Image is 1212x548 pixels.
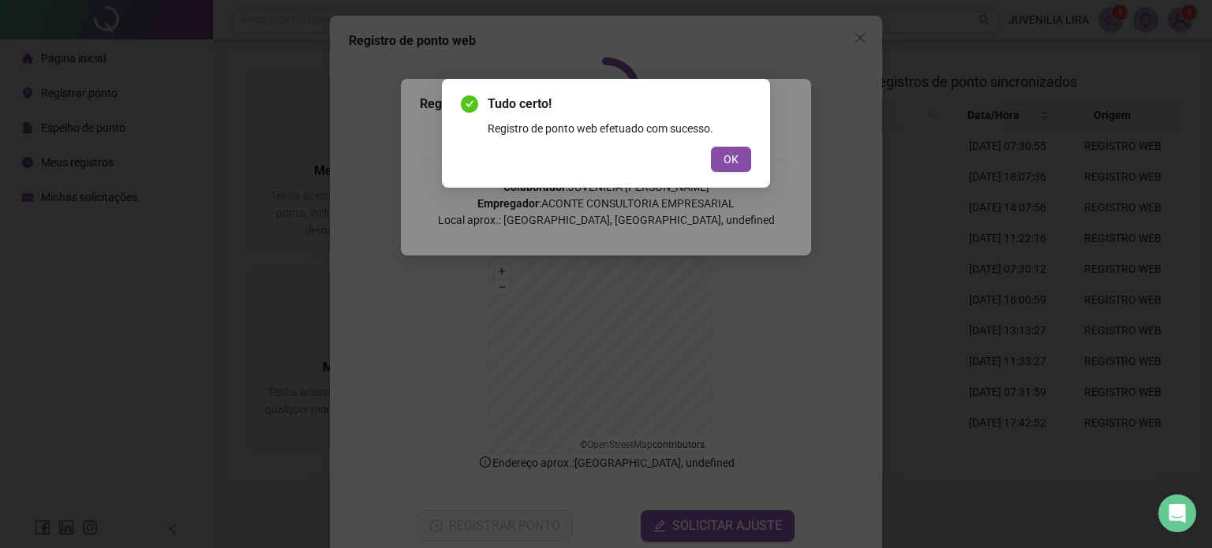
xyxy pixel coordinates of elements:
button: OK [711,147,751,172]
span: check-circle [461,95,478,113]
div: Open Intercom Messenger [1158,494,1196,532]
span: Tudo certo! [488,95,751,114]
div: Registro de ponto web efetuado com sucesso. [488,120,751,137]
span: OK [724,151,739,168]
